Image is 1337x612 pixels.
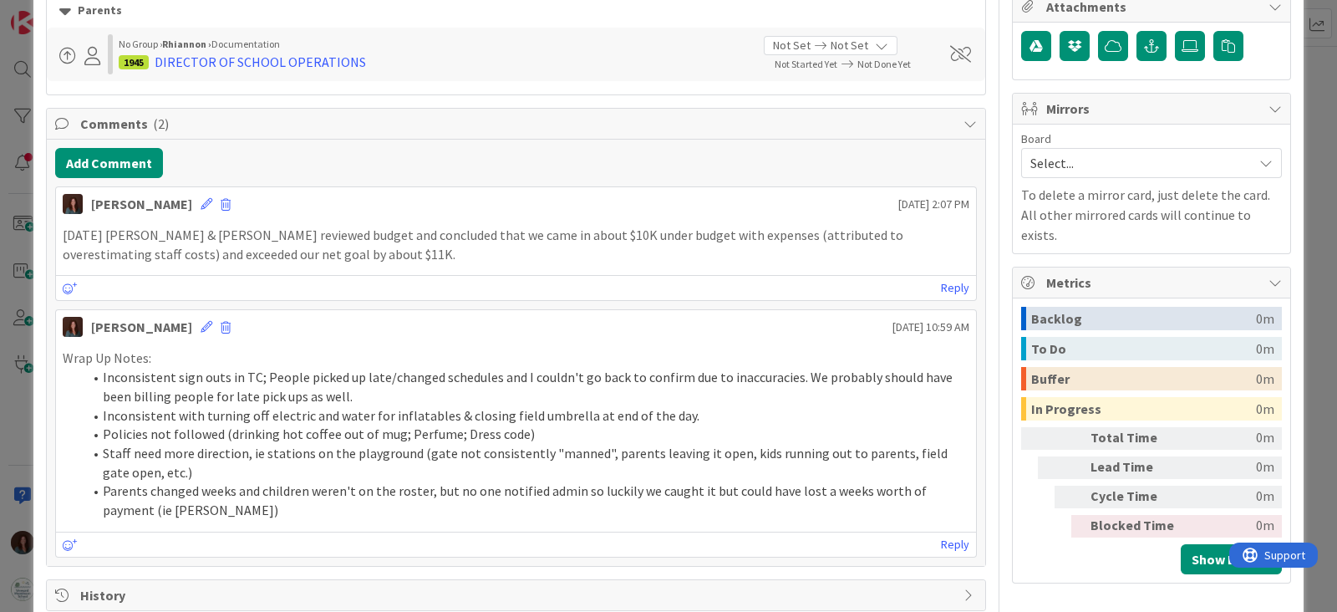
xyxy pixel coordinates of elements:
span: No Group › [119,38,162,50]
span: Mirrors [1046,99,1260,119]
p: To delete a mirror card, just delete the card. All other mirrored cards will continue to exists. [1021,185,1282,245]
button: Add Comment [55,148,163,178]
span: Comments [80,114,955,134]
a: Reply [941,534,969,555]
div: Cycle Time [1090,486,1182,508]
div: Total Time [1090,427,1182,450]
li: Inconsistent with turning off electric and water for inflatables & closing field umbrella at end ... [83,406,969,426]
div: Lead Time [1090,456,1182,479]
div: Blocked Time [1090,515,1182,538]
span: ( 2 ) [153,115,169,132]
span: Not Set [773,37,811,54]
div: 0m [1189,427,1274,450]
div: 0m [1189,456,1274,479]
div: 0m [1256,307,1274,330]
li: Inconsistent sign outs in TC; People picked up late/changed schedules and I couldn't go back to c... [83,368,969,405]
li: Policies not followed (drinking hot coffee out of mug; Perfume; Dress code) [83,425,969,444]
p: [DATE] [PERSON_NAME] & [PERSON_NAME] reviewed budget and concluded that we came in about $10K und... [63,226,969,263]
li: Staff need more direction, ie stations on the playground (gate not consistently "manned", parents... [83,444,969,482]
div: Backlog [1031,307,1256,330]
b: Rhiannon › [162,38,211,50]
span: Documentation [211,38,280,50]
span: [DATE] 10:59 AM [892,319,969,336]
span: Board [1021,133,1051,145]
span: History [80,585,955,605]
div: 0m [1256,337,1274,360]
div: To Do [1031,337,1256,360]
div: DIRECTOR OF SCHOOL OPERATIONS [155,52,366,72]
p: Wrap Up Notes: [63,349,969,368]
div: 0m [1256,397,1274,421]
img: RF [63,194,83,214]
div: 0m [1189,486,1274,508]
span: Not Started Yet [775,58,837,70]
span: Not Set [831,37,868,54]
div: Buffer [1031,367,1256,390]
button: Show Details [1181,544,1282,574]
div: In Progress [1031,397,1256,421]
div: 0m [1256,367,1274,390]
div: [PERSON_NAME] [91,194,192,214]
div: 1945 [119,55,149,69]
span: Metrics [1046,273,1260,293]
img: RF [63,317,83,337]
span: [DATE] 2:07 PM [898,196,969,213]
span: Support [35,3,76,23]
a: Reply [941,278,969,298]
span: Not Done Yet [857,58,911,70]
div: 0m [1189,515,1274,538]
span: Select... [1030,151,1244,175]
div: [PERSON_NAME] [91,317,192,337]
li: Parents changed weeks and children weren't on the roster, but no one notified admin so luckily we... [83,482,969,519]
div: Parents [59,2,973,20]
